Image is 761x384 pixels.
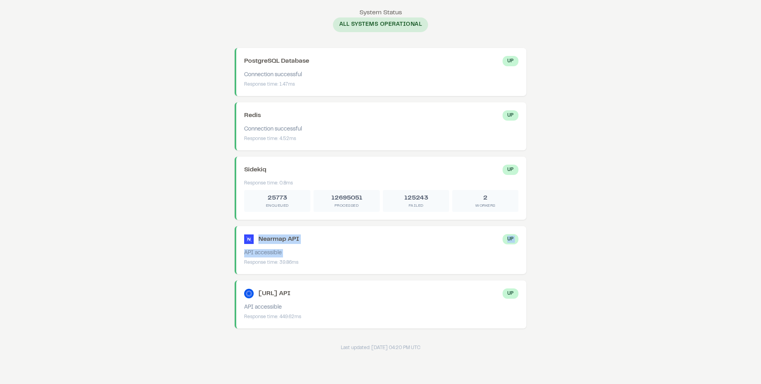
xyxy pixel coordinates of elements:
div: Response time: 449.62ms [244,313,518,321]
div: Up [503,165,518,175]
div: [URL] API [258,289,291,298]
div: Up [503,288,518,299]
div: Response time: 4.52ms [244,135,518,142]
div: Up [503,234,518,244]
div: Nearmap API [258,234,299,244]
div: 125243 [386,193,446,203]
div: Redis [244,111,261,120]
div: 12695051 [317,193,377,203]
h1: System Status [235,8,526,17]
div: API accessible [244,303,518,312]
div: Processed [317,203,377,209]
div: Response time: 0.8ms [244,180,518,187]
div: Up [503,56,518,66]
img: Precip.ai [244,289,254,298]
span: All Systems Operational [333,17,428,32]
div: Up [503,110,518,121]
div: 25773 [247,193,307,203]
img: Nearmap [244,234,254,244]
div: Last updated: [DATE] 04:20 PM UTC [235,344,526,351]
div: Connection successful [244,125,518,134]
div: API accessible [244,249,518,257]
div: Workers [455,203,515,209]
div: Failed [386,203,446,209]
div: Enqueued [247,203,307,209]
div: Response time: 39.86ms [244,259,518,266]
div: Response time: 1.47ms [244,81,518,88]
div: Sidekiq [244,165,266,175]
div: 2 [455,193,515,203]
div: Connection successful [244,71,518,79]
div: PostgreSQL Database [244,56,309,66]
